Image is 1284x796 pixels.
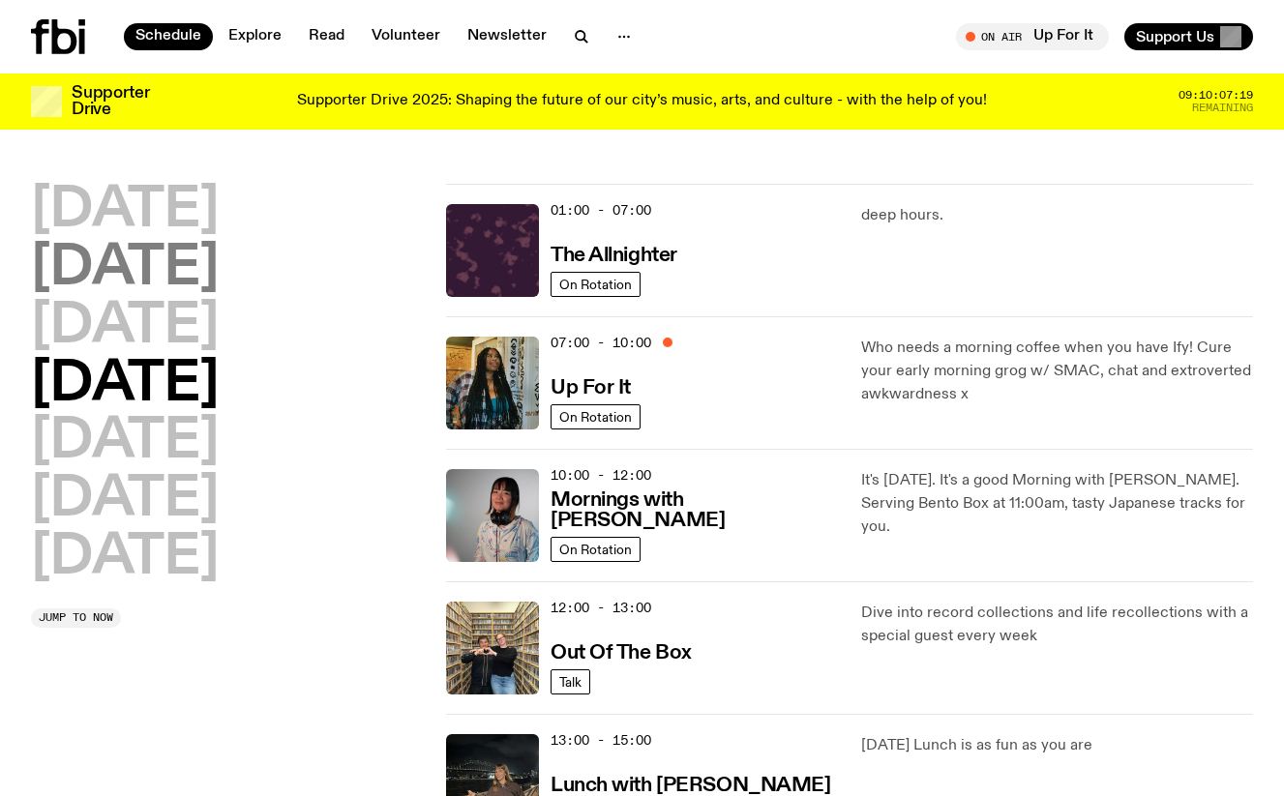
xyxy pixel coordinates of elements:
span: On Rotation [559,277,632,291]
a: Volunteer [360,23,452,50]
span: Support Us [1136,28,1214,45]
img: Kana Frazer is smiling at the camera with her head tilted slightly to her left. She wears big bla... [446,469,539,562]
p: Supporter Drive 2025: Shaping the future of our city’s music, arts, and culture - with the help o... [297,93,987,110]
h3: The Allnighter [551,246,677,266]
button: On AirUp For It [956,23,1109,50]
p: Who needs a morning coffee when you have Ify! Cure your early morning grog w/ SMAC, chat and extr... [861,337,1253,406]
p: It's [DATE]. It's a good Morning with [PERSON_NAME]. Serving Bento Box at 11:00am, tasty Japanese... [861,469,1253,539]
span: 07:00 - 10:00 [551,334,651,352]
span: 13:00 - 15:00 [551,731,651,750]
button: [DATE] [31,531,219,585]
img: Matt and Kate stand in the music library and make a heart shape with one hand each. [446,602,539,694]
h3: Supporter Drive [72,85,149,118]
a: Newsletter [456,23,558,50]
span: 01:00 - 07:00 [551,201,651,220]
a: On Rotation [551,537,641,562]
a: The Allnighter [551,242,677,266]
a: Schedule [124,23,213,50]
span: On Rotation [559,542,632,556]
a: Lunch with [PERSON_NAME] [551,772,830,796]
img: Ify - a Brown Skin girl with black braided twists, looking up to the side with her tongue stickin... [446,337,539,429]
span: On Rotation [559,409,632,424]
h3: Lunch with [PERSON_NAME] [551,776,830,796]
button: [DATE] [31,242,219,296]
a: On Rotation [551,272,641,297]
a: Mornings with [PERSON_NAME] [551,486,838,531]
button: [DATE] [31,358,219,412]
span: 10:00 - 12:00 [551,466,651,485]
span: Jump to now [39,612,113,623]
button: [DATE] [31,184,219,238]
button: [DATE] [31,300,219,354]
p: [DATE] Lunch is as fun as you are [861,734,1253,757]
a: On Rotation [551,404,641,429]
h3: Mornings with [PERSON_NAME] [551,490,838,531]
a: Read [297,23,356,50]
p: Dive into record collections and life recollections with a special guest every week [861,602,1253,648]
span: 12:00 - 13:00 [551,599,651,617]
span: Talk [559,674,582,689]
a: Talk [551,669,590,694]
span: Remaining [1192,103,1253,113]
button: [DATE] [31,415,219,469]
p: deep hours. [861,204,1253,227]
button: Support Us [1124,23,1253,50]
span: 09:10:07:19 [1179,90,1253,101]
h3: Out Of The Box [551,643,692,663]
button: [DATE] [31,473,219,527]
button: Jump to now [31,608,121,628]
a: Out Of The Box [551,639,692,663]
a: Up For It [551,374,631,398]
a: Explore [217,23,293,50]
h3: Up For It [551,378,631,398]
